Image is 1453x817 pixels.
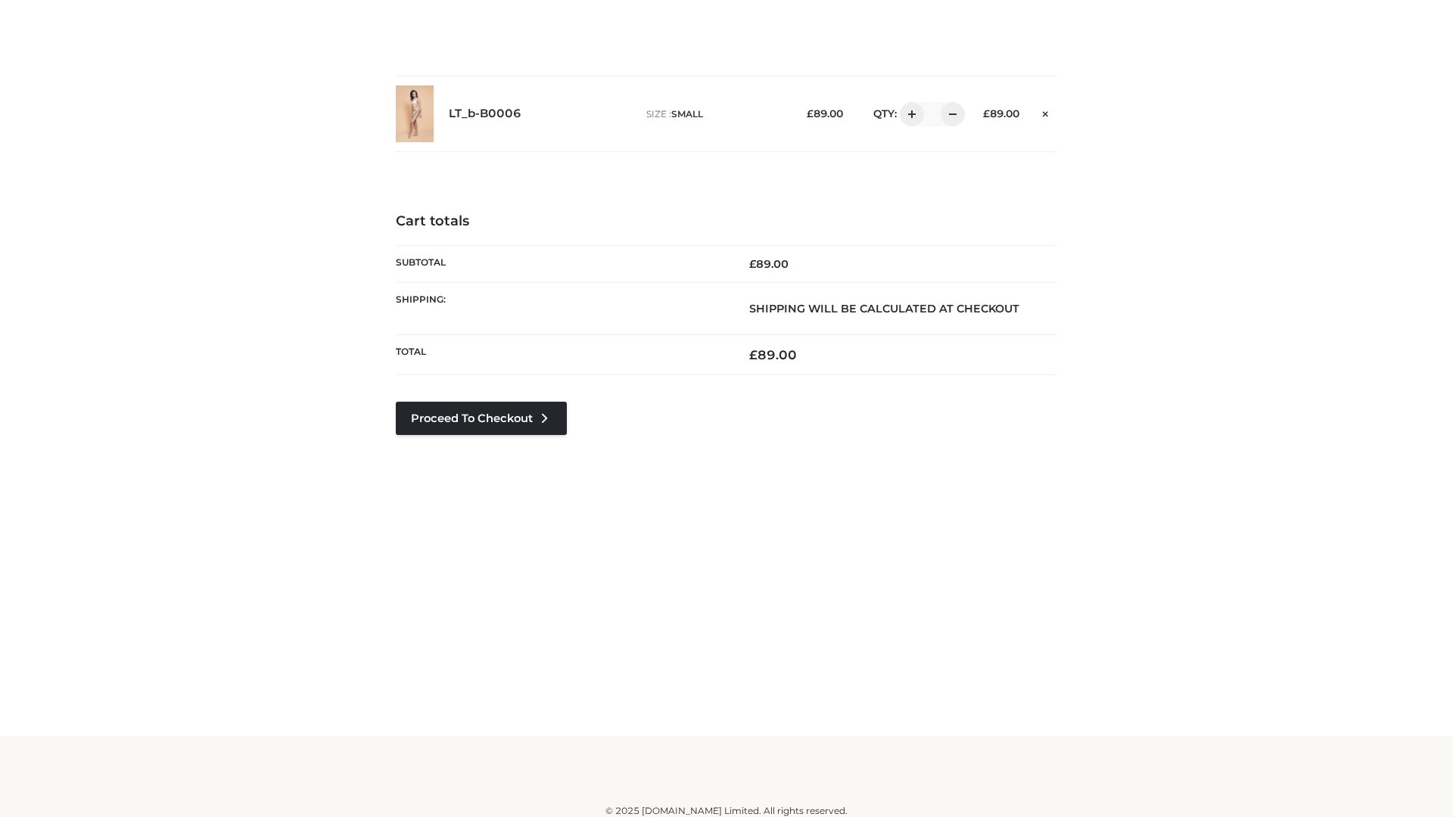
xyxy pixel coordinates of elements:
[396,402,567,435] a: Proceed to Checkout
[749,257,789,271] bdi: 89.00
[449,107,521,121] a: LT_b-B0006
[1035,102,1057,122] a: Remove this item
[396,282,726,334] th: Shipping:
[983,107,990,120] span: £
[396,213,1057,230] h4: Cart totals
[396,335,726,375] th: Total
[646,107,783,121] p: size :
[749,347,797,362] bdi: 89.00
[749,347,758,362] span: £
[858,102,960,126] div: QTY:
[749,302,1019,315] strong: Shipping will be calculated at checkout
[807,107,814,120] span: £
[396,85,434,142] img: LT_b-B0006 - SMALL
[671,108,703,120] span: SMALL
[749,257,756,271] span: £
[807,107,843,120] bdi: 89.00
[983,107,1019,120] bdi: 89.00
[396,245,726,282] th: Subtotal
